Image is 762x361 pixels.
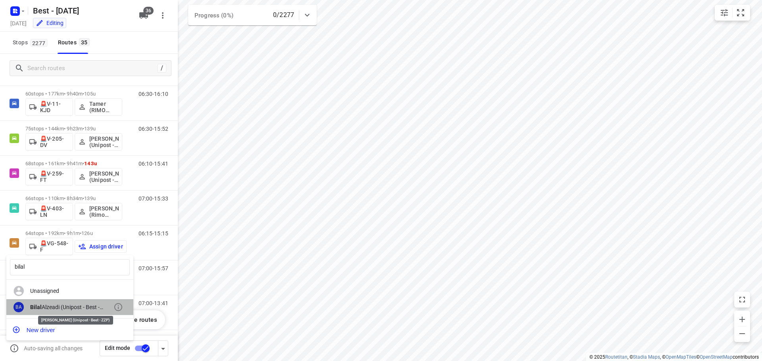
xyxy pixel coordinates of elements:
b: Bilal [30,304,42,310]
button: New driver [6,322,133,338]
div: Alzeadi (Unipost - Best - ZZP) [30,304,114,310]
div: Unassigned [6,283,133,299]
input: Assign to... [10,259,130,275]
div: BA [13,302,24,312]
div: BABilalAlzeadi (Unipost - Best - ZZP) [6,299,133,315]
div: Unassigned [30,288,114,294]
